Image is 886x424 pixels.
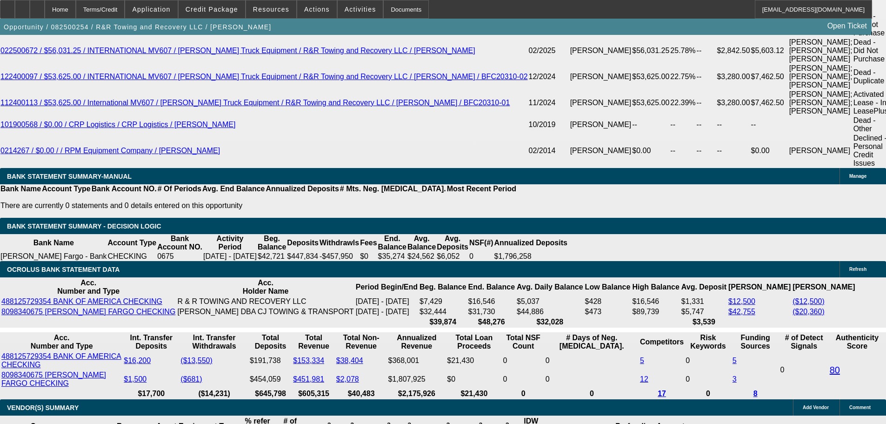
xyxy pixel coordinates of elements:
th: End. Balance [378,234,407,252]
td: [PERSON_NAME]; [PERSON_NAME]; [PERSON_NAME] [789,38,853,64]
th: $48,276 [468,317,515,327]
span: Refresh [849,267,866,272]
td: -- [696,38,717,64]
a: $153,334 [293,357,324,364]
th: # of Detect Signals [779,333,828,351]
a: 122400097 / $53,625.00 / INTERNATIONAL MV607 / [PERSON_NAME] Truck Equipment / R&R Towing and Rec... [0,73,528,81]
th: $39,874 [419,317,466,327]
th: Low Balance [585,278,631,296]
td: -- [696,116,717,134]
span: Credit Package [186,6,238,13]
a: Open Ticket [824,18,871,34]
td: -- [696,90,717,116]
span: Resources [253,6,289,13]
th: 0 [545,389,639,398]
th: $17,700 [123,389,179,398]
td: [PERSON_NAME] [570,90,632,116]
td: 11/2024 [528,90,570,116]
p: There are currently 0 statements and 0 details entered on this opportunity [0,202,516,210]
div: $1,796,258 [494,252,567,261]
span: Opportunity / 082500254 / R&R Towing and Recovery LLC / [PERSON_NAME] [4,23,271,31]
button: Application [125,0,177,18]
td: R & R TOWING AND RECOVERY LLC [177,297,354,306]
td: 0 [685,370,731,388]
th: $2,175,926 [387,389,446,398]
a: 80 [830,365,840,375]
td: 0 [779,352,828,388]
td: $56,031.25 [632,38,670,64]
td: [PERSON_NAME] [570,38,632,64]
th: ($14,231) [180,389,248,398]
a: 101900568 / $0.00 / CRP Logistics / CRP Logistics / [PERSON_NAME] [0,121,235,128]
td: 0 [545,352,639,370]
th: Deposits [286,234,319,252]
span: Actions [304,6,330,13]
th: Avg. Balance [407,234,436,252]
th: Total Non-Revenue [336,333,387,351]
th: Avg. Daily Balance [516,278,584,296]
th: Int. Transfer Withdrawals [180,333,248,351]
td: $0 [446,370,501,388]
td: $42,721 [257,252,286,261]
th: # Days of Neg. [MEDICAL_DATA]. [545,333,639,351]
td: 0 [685,352,731,370]
th: # Mts. Neg. [MEDICAL_DATA]. [340,184,446,194]
th: Avg. End Balance [202,184,266,194]
td: $6,052 [436,252,469,261]
td: $32,444 [419,307,466,316]
th: Beg. Balance [257,234,286,252]
button: Credit Package [179,0,245,18]
td: $89,739 [632,307,679,316]
a: $1,500 [124,375,147,383]
td: CHECKING [107,252,157,261]
th: Fees [360,234,377,252]
td: [PERSON_NAME]; [PERSON_NAME]; [PERSON_NAME] [789,90,853,116]
span: Application [132,6,170,13]
td: $7,429 [419,297,466,306]
th: Period Begin/End [355,278,418,296]
th: NSF(#) [469,234,494,252]
td: 22.75% [670,64,696,90]
a: 8 [753,390,758,397]
td: $44,886 [516,307,584,316]
a: 022500672 / $56,031.25 / INTERNATIONAL MV607 / [PERSON_NAME] Truck Equipment / R&R Towing and Rec... [0,47,475,54]
a: ($681) [180,375,202,383]
th: $3,539 [681,317,727,327]
a: 5 [733,357,737,364]
td: $7,462.50 [751,90,789,116]
td: $0.00 [632,134,670,168]
a: ($13,550) [180,357,213,364]
th: Account Type [41,184,91,194]
td: $16,546 [632,297,679,306]
th: Beg. Balance [419,278,466,296]
td: $53,625.00 [632,64,670,90]
a: $12,500 [728,297,755,305]
th: Activity Period [203,234,257,252]
button: Resources [246,0,296,18]
td: $1,331 [681,297,727,306]
td: $3,280.00 [716,90,750,116]
th: Funding Sources [732,333,779,351]
td: $21,430 [446,352,501,370]
th: Sum of the Total NSF Count and Total Overdraft Fee Count from Ocrolus [503,333,544,351]
th: Acc. Number and Type [1,333,122,351]
td: [PERSON_NAME] [570,116,632,134]
td: [DATE] - [DATE] [355,297,418,306]
td: 02/2025 [528,38,570,64]
a: ($12,500) [793,297,825,305]
td: -$457,950 [319,252,360,261]
a: 3 [733,375,737,383]
th: $21,430 [446,389,501,398]
td: $5,603.12 [751,38,789,64]
td: [DATE] - [DATE] [203,252,257,261]
th: 0 [503,389,544,398]
span: Comment [849,405,871,410]
th: Total Revenue [293,333,335,351]
a: $16,200 [124,357,151,364]
td: $35,274 [378,252,407,261]
th: Total Loan Proceeds [446,333,501,351]
th: Authenticity Score [829,333,885,351]
td: -- [632,116,670,134]
td: [PERSON_NAME] [570,134,632,168]
td: $473 [585,307,631,316]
